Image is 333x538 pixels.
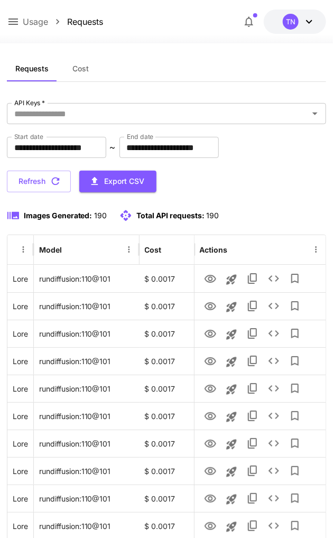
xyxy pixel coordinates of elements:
button: Add to library [284,350,305,372]
button: View Image [199,295,220,317]
button: Copy TaskUUID [242,378,263,399]
div: Click to copy prompt [13,375,28,402]
button: Add to library [284,323,305,344]
label: API Keys [14,98,45,107]
button: Launch in playground [220,406,242,428]
span: Requests [15,64,49,73]
div: TN [283,14,299,30]
button: Launch in playground [220,434,242,455]
div: Click to copy prompt [13,458,28,485]
button: Add to library [284,405,305,426]
div: rundiffusion:110@101 [34,265,140,292]
button: Add to library [284,460,305,481]
div: rundiffusion:110@101 [34,485,140,512]
button: Copy TaskUUID [242,433,263,454]
button: View Image [199,405,220,426]
button: Copy TaskUUID [242,515,263,536]
div: Model [39,245,62,254]
div: $ 0.0017 [140,485,245,512]
button: Copy TaskUUID [242,488,263,509]
button: See details [263,350,284,372]
a: Requests [67,15,103,28]
button: Refresh [7,171,71,192]
button: See details [263,268,284,289]
span: Cost [72,64,89,73]
div: Click to copy prompt [13,293,28,320]
button: $1.90559TN [264,10,326,34]
button: View Image [199,377,220,399]
button: See details [263,295,284,317]
nav: breadcrumb [23,15,103,28]
div: $ 0.0017 [140,375,245,402]
button: View Image [199,322,220,344]
button: Copy TaskUUID [242,460,263,481]
button: Launch in playground [220,296,242,318]
span: Total API requests: [136,211,205,220]
p: ~ [110,141,116,154]
button: Open [308,106,322,121]
button: Launch in playground [220,379,242,400]
button: Sort [163,242,178,257]
button: Launch in playground [220,324,242,345]
div: rundiffusion:110@101 [34,457,140,485]
button: Copy TaskUUID [242,323,263,344]
button: Sort [14,242,29,257]
label: Start date [14,132,43,141]
div: Click to copy prompt [13,403,28,430]
button: Add to library [284,378,305,399]
button: Add to library [284,433,305,454]
button: Add to library [284,268,305,289]
div: Click to copy prompt [13,320,28,347]
div: $ 0.0017 [140,265,245,292]
div: Click to copy prompt [13,485,28,512]
div: Cost [145,245,162,254]
button: Menu [308,242,323,257]
button: Launch in playground [220,351,242,373]
div: rundiffusion:110@101 [34,292,140,320]
div: $ 0.0017 [140,457,245,485]
div: rundiffusion:110@101 [34,402,140,430]
div: $ 0.0017 [140,402,245,430]
button: See details [263,515,284,536]
button: See details [263,433,284,454]
button: See details [263,488,284,509]
button: Export CSV [79,171,156,192]
button: View Image [199,515,220,536]
button: Copy TaskUUID [242,268,263,289]
div: rundiffusion:110@101 [34,320,140,347]
button: Launch in playground [220,461,242,483]
div: Click to copy prompt [13,265,28,292]
button: Copy TaskUUID [242,350,263,372]
button: See details [263,460,284,481]
button: Add to library [284,295,305,317]
button: View Image [199,460,220,481]
div: rundiffusion:110@101 [34,375,140,402]
span: Images Generated: [24,211,92,220]
div: rundiffusion:110@101 [34,430,140,457]
button: See details [263,378,284,399]
div: Click to copy prompt [13,348,28,375]
button: Launch in playground [220,489,242,510]
div: $ 0.0017 [140,292,245,320]
button: Launch in playground [220,516,242,537]
button: See details [263,323,284,344]
a: Usage [23,15,48,28]
button: View Image [199,487,220,509]
label: End date [127,132,153,141]
button: View Image [199,432,220,454]
button: Copy TaskUUID [242,405,263,426]
button: Menu [16,242,31,257]
button: Add to library [284,488,305,509]
div: Click to copy prompt [13,430,28,457]
div: $ 0.0017 [140,347,245,375]
div: rundiffusion:110@101 [34,347,140,375]
button: Copy TaskUUID [242,295,263,317]
button: See details [263,405,284,426]
span: 190 [206,211,219,220]
span: 190 [94,211,107,220]
button: Menu [122,242,136,257]
button: View Image [199,350,220,372]
button: Add to library [284,515,305,536]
